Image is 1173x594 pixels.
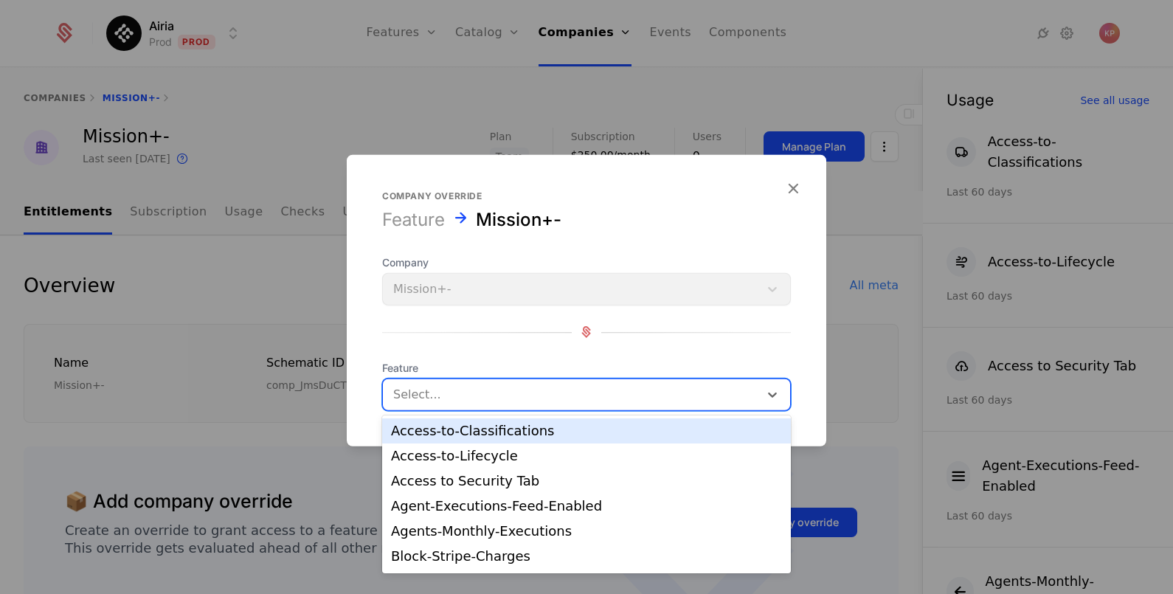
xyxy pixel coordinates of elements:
[382,360,791,375] span: Feature
[382,255,791,269] span: Company
[391,500,782,513] div: Agent-Executions-Feed-Enabled
[382,190,791,201] div: Company override
[391,449,782,463] div: Access-to-Lifecycle
[391,525,782,538] div: Agents-Monthly-Executions
[476,207,561,231] div: Mission+-
[391,474,782,488] div: Access to Security Tab
[382,207,445,231] div: Feature
[391,550,782,563] div: Block-Stripe-Charges
[391,424,782,438] div: Access-to-Classifications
